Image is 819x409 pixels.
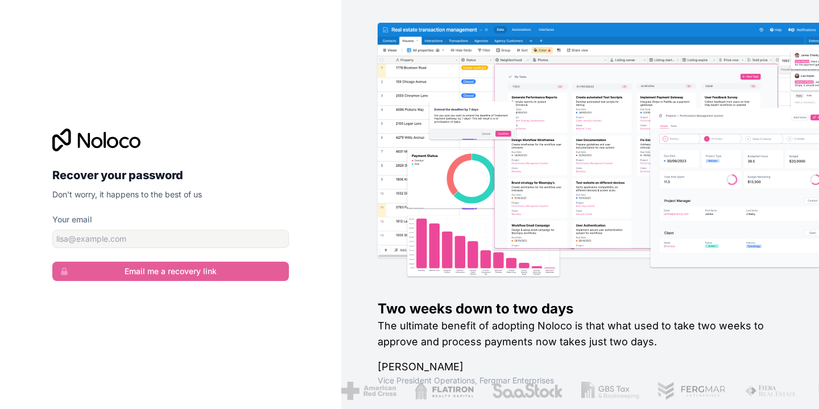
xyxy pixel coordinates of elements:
label: Your email [52,214,92,225]
button: Email me a recovery link [52,262,289,281]
img: /assets/fergmar-CudnrXN5.png [657,382,727,400]
input: email [52,230,289,248]
h1: [PERSON_NAME] [378,359,783,375]
p: Don't worry, it happens to the best of us [52,189,289,200]
img: /assets/american-red-cross-BAupjrZR.png [341,382,396,400]
img: /assets/flatiron-C8eUkumj.png [415,382,474,400]
img: /assets/saastock-C6Zbiodz.png [492,382,564,400]
h1: Vice President Operations , Fergmar Enterprises [378,375,783,386]
h2: Recover your password [52,165,289,185]
img: /assets/fiera-fwj2N5v4.png [744,382,798,400]
h1: Two weeks down to two days [378,300,783,318]
img: /assets/gbstax-C-GtDUiK.png [581,382,639,400]
h2: The ultimate benefit of adopting Noloco is that what used to take two weeks to approve and proces... [378,318,783,350]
